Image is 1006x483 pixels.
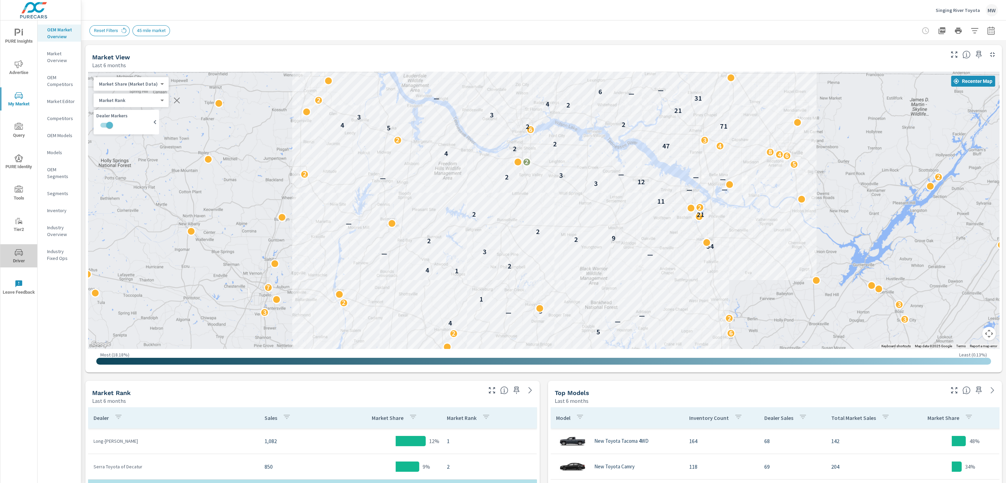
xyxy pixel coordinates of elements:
[94,81,163,87] div: Market Share (Market Data)
[38,96,81,106] div: Market Editor
[2,248,35,265] span: Driver
[764,414,793,421] p: Dealer Sales
[727,314,731,322] p: 2
[372,414,403,421] p: Market Share
[536,228,540,236] p: 2
[511,385,522,396] span: Save this to your personalized report
[936,173,940,181] p: 2
[792,160,796,168] p: 5
[47,74,75,88] p: OEM Competitors
[615,317,621,325] p: —
[984,24,998,38] button: Select Date Range
[697,212,701,220] p: 7
[785,151,789,160] p: 6
[2,280,35,296] span: Leave Feedback
[500,386,508,394] span: Market Rank shows you how you rank, in terms of sales, to other dealerships in your market. “Mark...
[559,171,563,179] p: 3
[265,463,345,471] p: 850
[423,463,430,471] p: 9%
[525,158,528,166] p: 2
[689,414,729,421] p: Inventory Count
[47,149,75,156] p: Models
[47,50,75,64] p: Market Overview
[764,463,820,471] p: 69
[89,25,130,36] div: Reset Filters
[720,122,727,130] p: 71
[982,327,996,340] button: Map camera controls
[968,24,981,38] button: Apply Filters
[265,437,345,445] p: 1,082
[987,385,998,396] a: See more details in report
[47,224,75,238] p: Industry Overview
[881,344,911,349] button: Keyboard shortcuts
[574,235,578,244] p: 2
[831,414,876,421] p: Total Market Sales
[99,81,158,87] p: Market Share (Market Data)
[512,145,516,153] p: 2
[448,319,452,327] p: 4
[553,140,556,148] p: 2
[94,463,254,470] p: Serra Toyota of Decatur
[721,185,727,193] p: —
[47,98,75,105] p: Market Editor
[38,222,81,239] div: Industry Overview
[538,307,542,315] p: 3
[452,329,455,337] p: 2
[387,124,391,132] p: 5
[454,267,458,275] p: 1
[92,389,131,396] h5: Market Rank
[637,178,644,186] p: 12
[2,29,35,45] span: PURE Insights
[545,100,549,108] p: 4
[689,463,753,471] p: 118
[718,142,722,150] p: 4
[596,328,600,336] p: 5
[962,50,970,59] span: Find the biggest opportunities in your market for your inventory. Understand by postal code where...
[47,115,75,122] p: Competitors
[482,248,486,256] p: 3
[962,386,970,394] span: Find the biggest opportunities within your model lineup nationwide. [Source: Market registration ...
[100,352,129,358] p: Most ( 18.18% )
[2,123,35,140] span: Query
[427,237,430,245] p: 2
[505,173,508,181] p: 2
[2,60,35,77] span: Advertise
[90,340,112,349] a: Open this area in Google Maps (opens a new window)
[831,463,904,471] p: 204
[915,344,952,348] span: Map data ©2025 Google
[951,24,965,38] button: Print Report
[689,437,753,445] p: 164
[698,203,702,211] p: 2
[594,438,649,444] p: New Toyota Tacoma 4WD
[47,207,75,214] p: Inventory
[345,219,351,228] p: —
[396,136,399,144] p: 2
[266,283,270,292] p: 7
[903,315,906,323] p: 3
[936,7,980,13] p: Singing River Toyota
[2,91,35,108] span: My Market
[265,414,277,421] p: Sales
[693,173,698,181] p: —
[831,437,904,445] p: 142
[92,54,130,61] h5: Market View
[954,78,992,84] span: Recenter Map
[38,205,81,216] div: Inventory
[38,147,81,158] div: Models
[429,437,439,445] p: 12%
[507,262,511,270] p: 2
[621,120,625,129] p: 2
[949,49,960,60] button: Make Fullscreen
[935,24,949,38] button: "Export Report to PDF"
[2,186,35,202] span: Tools
[777,150,781,159] p: 4
[340,121,344,129] p: 4
[986,4,998,16] div: MW
[47,248,75,262] p: Industry Fixed Ops
[90,28,122,33] span: Reset Filters
[647,250,653,259] p: —
[729,329,733,337] p: 6
[598,88,602,96] p: 6
[556,414,570,421] p: Model
[526,122,529,131] p: 2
